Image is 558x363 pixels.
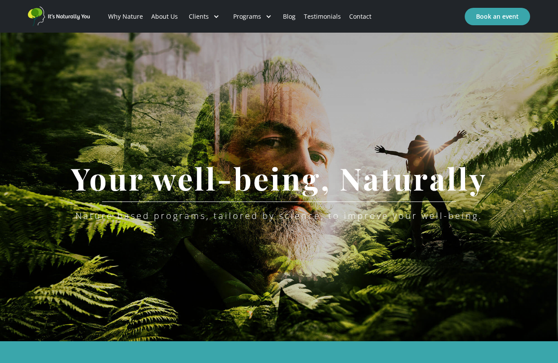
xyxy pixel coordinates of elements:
[28,7,93,27] a: home
[279,2,299,31] a: Blog
[465,8,530,25] a: Book an event
[300,2,345,31] a: Testimonials
[104,2,147,31] a: Why Nature
[182,2,226,31] div: Clients
[189,12,209,21] div: Clients
[58,161,500,195] h1: Your well-being, Naturally
[345,2,376,31] a: Contact
[226,2,279,31] div: Programs
[75,211,483,221] div: Nature based programs, tailored by science, to improve your well-being.
[233,12,261,21] div: Programs
[147,2,182,31] a: About Us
